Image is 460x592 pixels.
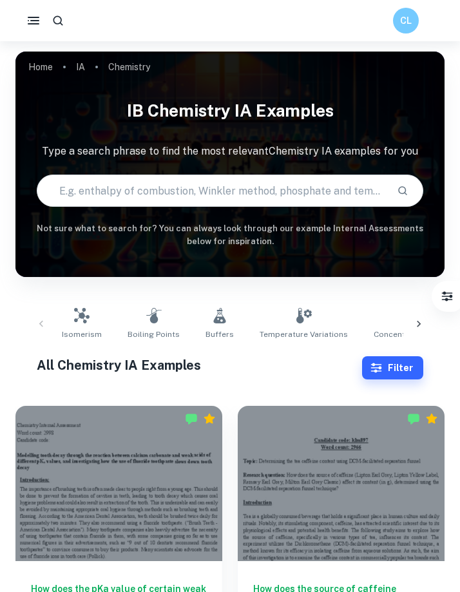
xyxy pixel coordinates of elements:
a: Home [28,58,53,76]
button: Filter [434,283,460,309]
button: Search [392,180,414,202]
button: CL [393,8,419,33]
span: Isomerism [62,329,102,340]
a: IA [76,58,85,76]
div: Premium [203,412,216,425]
button: Filter [362,356,423,379]
h1: All Chemistry IA Examples [37,356,361,375]
p: Type a search phrase to find the most relevant Chemistry IA examples for you [15,144,445,159]
span: Temperature Variations [260,329,348,340]
p: Chemistry [108,60,150,74]
h6: Not sure what to search for? You can always look through our example Internal Assessments below f... [15,222,445,249]
input: E.g. enthalpy of combustion, Winkler method, phosphate and temperature... [37,173,386,209]
span: Buffers [206,329,234,340]
span: Boiling Points [128,329,180,340]
img: Marked [185,412,198,425]
img: Marked [407,412,420,425]
h6: CL [399,14,414,28]
div: Premium [425,412,438,425]
h1: IB Chemistry IA examples [15,93,445,128]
